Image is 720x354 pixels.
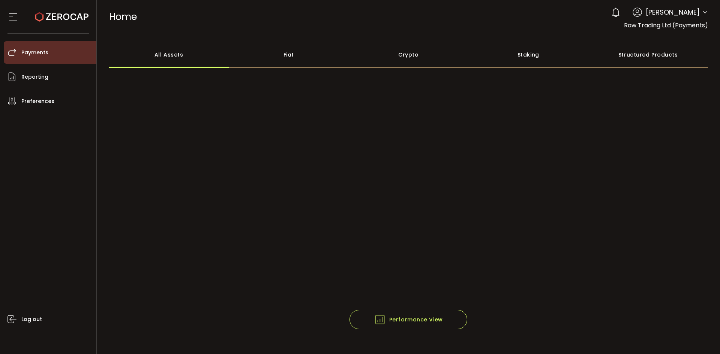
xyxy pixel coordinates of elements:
span: Reporting [21,72,48,82]
span: Home [109,10,137,23]
button: Performance View [349,310,467,329]
span: Preferences [21,96,54,107]
span: Raw Trading Ltd (Payments) [624,21,708,30]
span: Performance View [374,314,443,325]
div: Staking [468,42,588,68]
div: Structured Products [588,42,708,68]
div: Fiat [229,42,349,68]
span: [PERSON_NAME] [646,7,700,17]
span: Log out [21,314,42,325]
div: All Assets [109,42,229,68]
div: Crypto [349,42,469,68]
span: Payments [21,47,48,58]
